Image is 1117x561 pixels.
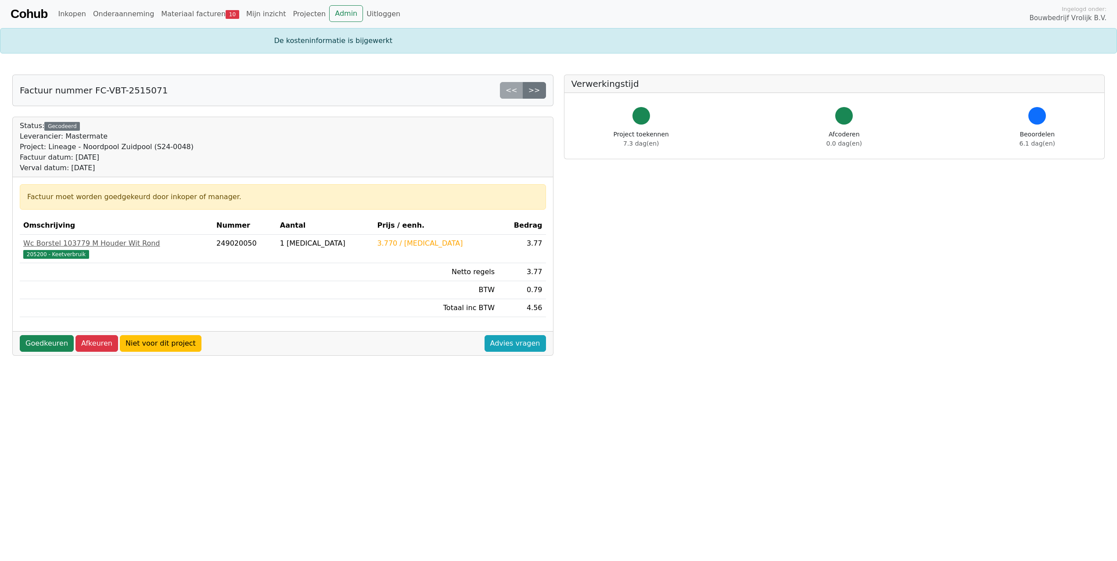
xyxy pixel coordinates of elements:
[11,4,47,25] a: Cohub
[120,335,201,352] a: Niet voor dit project
[20,217,213,235] th: Omschrijving
[27,192,539,202] div: Factuur moet worden goedgekeurd door inkoper of manager.
[213,235,277,263] td: 249020050
[498,281,546,299] td: 0.79
[23,238,209,249] div: Wc Borstel 103779 M Houder Wit Rond
[374,263,498,281] td: Netto regels
[826,140,862,147] span: 0.0 dag(en)
[1029,13,1106,23] span: Bouwbedrijf Vrolijk B.V.
[20,142,194,152] div: Project: Lineage - Noordpool Zuidpool (S24-0048)
[1062,5,1106,13] span: Ingelogd onder:
[158,5,243,23] a: Materiaal facturen10
[498,217,546,235] th: Bedrag
[363,5,404,23] a: Uitloggen
[20,152,194,163] div: Factuur datum: [DATE]
[75,335,118,352] a: Afkeuren
[269,36,848,46] div: De kosteninformatie is bijgewerkt
[374,217,498,235] th: Prijs / eenh.
[90,5,158,23] a: Onderaanneming
[20,121,194,173] div: Status:
[623,140,659,147] span: 7.3 dag(en)
[571,79,1098,89] h5: Verwerkingstijd
[1020,130,1055,148] div: Beoordelen
[20,85,168,96] h5: Factuur nummer FC-VBT-2515071
[20,335,74,352] a: Goedkeuren
[374,281,498,299] td: BTW
[498,263,546,281] td: 3.77
[826,130,862,148] div: Afcoderen
[23,238,209,259] a: Wc Borstel 103779 M Houder Wit Rond205200 - Keetverbruik
[1020,140,1055,147] span: 6.1 dag(en)
[277,217,374,235] th: Aantal
[54,5,89,23] a: Inkopen
[614,130,669,148] div: Project toekennen
[44,122,80,131] div: Gecodeerd
[374,299,498,317] td: Totaal inc BTW
[20,131,194,142] div: Leverancier: Mastermate
[23,250,89,259] span: 205200 - Keetverbruik
[289,5,329,23] a: Projecten
[498,235,546,263] td: 3.77
[329,5,363,22] a: Admin
[485,335,546,352] a: Advies vragen
[498,299,546,317] td: 4.56
[226,10,239,19] span: 10
[377,238,495,249] div: 3.770 / [MEDICAL_DATA]
[20,163,194,173] div: Verval datum: [DATE]
[213,217,277,235] th: Nummer
[523,82,546,99] a: >>
[280,238,370,249] div: 1 [MEDICAL_DATA]
[243,5,290,23] a: Mijn inzicht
